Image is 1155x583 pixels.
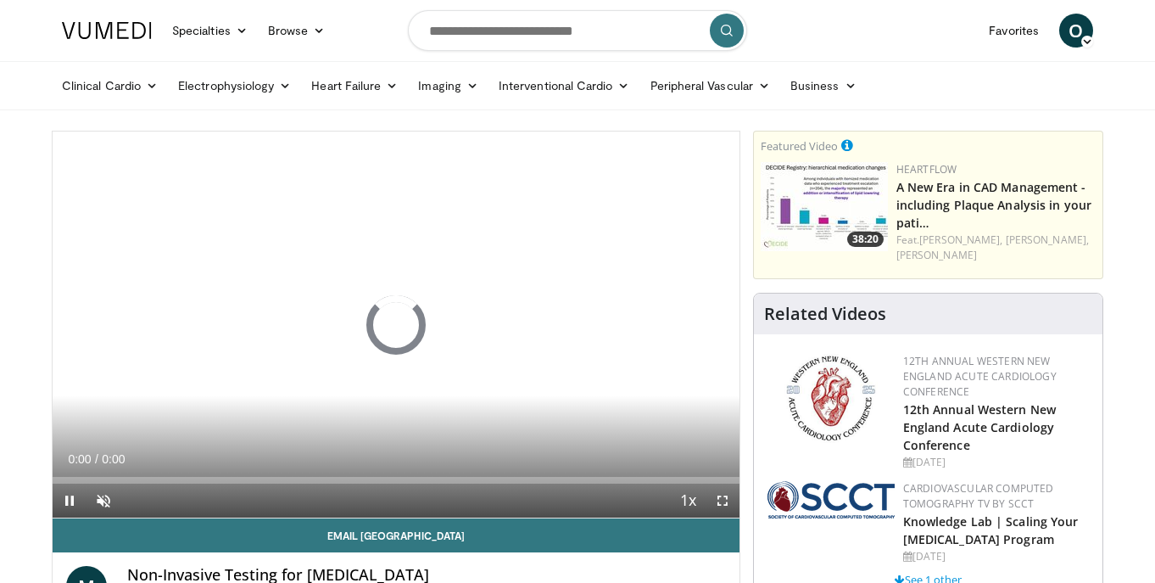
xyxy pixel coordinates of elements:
span: 38:20 [847,232,884,247]
a: [PERSON_NAME] [896,248,977,262]
small: Featured Video [761,138,838,154]
button: Fullscreen [706,484,739,518]
video-js: Video Player [53,132,739,519]
a: Cardiovascular Computed Tomography TV by SCCT [903,481,1054,511]
a: Heartflow [896,162,957,177]
h4: Related Videos [764,304,886,324]
a: Email [GEOGRAPHIC_DATA] [53,519,739,552]
div: Progress Bar [53,477,739,484]
a: O [1059,14,1093,48]
a: 12th Annual Western New England Acute Cardiology Conference [903,401,1056,453]
button: Pause [53,484,86,518]
a: Imaging [408,69,488,103]
a: Favorites [979,14,1049,48]
a: Peripheral Vascular [640,69,780,103]
a: Specialties [162,14,258,48]
a: Clinical Cardio [52,69,168,103]
input: Search topics, interventions [408,10,747,51]
span: 0:00 [102,452,125,466]
a: [PERSON_NAME], [1006,233,1089,247]
div: [DATE] [903,549,1089,564]
a: 38:20 [761,162,888,251]
a: Interventional Cardio [488,69,640,103]
button: Unmute [86,484,120,518]
a: Knowledge Lab | Scaling Your [MEDICAL_DATA] Program [903,513,1079,547]
span: 0:00 [68,452,91,466]
div: Feat. [896,233,1096,263]
a: Electrophysiology [168,69,301,103]
img: 51a70120-4f25-49cc-93a4-67582377e75f.png.150x105_q85_autocrop_double_scale_upscale_version-0.2.png [767,481,895,519]
img: 0954f259-7907-4053-a817-32a96463ecc8.png.150x105_q85_autocrop_double_scale_upscale_version-0.2.png [784,354,878,443]
img: VuMedi Logo [62,22,152,39]
a: Browse [258,14,336,48]
img: 738d0e2d-290f-4d89-8861-908fb8b721dc.150x105_q85_crop-smart_upscale.jpg [761,162,888,251]
div: [DATE] [903,455,1089,470]
a: [PERSON_NAME], [919,233,1002,247]
a: Business [780,69,867,103]
a: Heart Failure [301,69,408,103]
button: Playback Rate [672,484,706,518]
a: A New Era in CAD Management - including Plaque Analysis in your pati… [896,179,1091,231]
a: 12th Annual Western New England Acute Cardiology Conference [903,354,1057,399]
span: / [95,452,98,466]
